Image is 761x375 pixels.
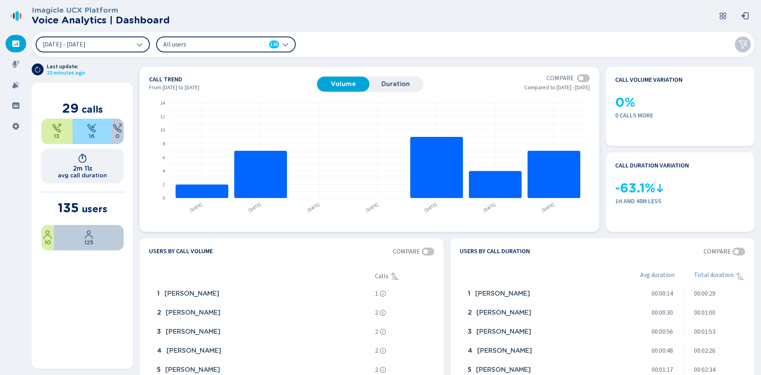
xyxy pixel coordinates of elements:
span: [PERSON_NAME] [166,309,220,316]
h4: Call duration variation [615,162,689,169]
span: Compare [393,248,420,255]
span: 3 [468,328,472,335]
div: Sorted ascending, click to sort descending [735,271,745,281]
span: 00:00:48 [652,347,673,354]
span: 23 minutes ago [47,70,85,76]
span: 135 [58,200,79,215]
text: 2 [163,181,165,188]
span: 2 [375,328,378,335]
span: Total duration [694,271,734,281]
span: 10 [45,239,51,246]
div: Settings [6,117,26,135]
svg: dashboard-filled [12,40,20,48]
span: users [82,203,107,215]
span: 00:02:34 [694,366,715,373]
span: 4 [157,347,162,354]
svg: funnel-disabled [738,40,748,49]
span: 5 [157,366,161,373]
span: 135 [270,40,278,48]
div: 55.17% [73,119,111,144]
h4: Users by call duration [460,248,530,256]
h1: 2m 11s [73,165,92,172]
span: 16 [89,133,95,139]
div: Sorted ascending, click to sort descending [390,271,400,281]
div: Michael Eprinchard [154,286,372,302]
svg: alarm-filled [12,81,20,89]
span: [PERSON_NAME] [476,328,531,335]
span: All users [163,40,254,49]
h2: Voice Analytics | Dashboard [32,15,170,26]
svg: mic-fill [12,60,20,68]
span: 1 [468,290,470,297]
text: 10 [160,127,165,134]
svg: sortAscending [735,271,745,281]
span: Volume [321,81,365,88]
svg: user-profile [84,230,94,239]
svg: arrow-clockwise [34,66,41,73]
div: 0% [111,119,124,144]
span: 29 [62,100,79,116]
span: 4 [468,347,472,354]
div: 7.41% [41,225,54,250]
div: Alarms [6,76,26,94]
div: Total duration [694,271,746,281]
span: 2 [375,309,378,316]
span: 2 [375,347,378,354]
button: Clear filters [735,37,751,52]
span: calls [82,104,103,115]
span: 5 [468,366,471,373]
div: Andrea Rivaben [154,343,372,359]
div: Riccardo Rolfo [465,286,620,302]
text: 4 [163,168,165,175]
svg: box-arrow-left [741,12,749,20]
text: [DATE] [306,201,321,214]
span: Avg duration [640,271,675,281]
span: 00:01:17 [652,366,673,373]
text: [DATE] [188,201,204,214]
text: 8 [163,140,165,147]
span: 00:01:53 [694,328,715,335]
div: Adrian Chelen [465,324,620,340]
svg: telephone-inbound [87,123,96,133]
h3: Imagicle UCX Platform [32,6,170,15]
div: Alexa Gray [465,343,620,359]
span: 1h and 48m less [615,198,745,205]
span: 0 calls more [615,112,745,119]
button: Duration [369,77,422,92]
div: Calls [375,271,434,281]
h2: avg call duration [58,172,107,179]
h4: Users by call volume [149,248,213,256]
div: Adrian Chelen [154,305,372,321]
svg: info-circle [380,367,386,373]
button: Volume [317,77,369,92]
div: 44.83% [41,119,73,144]
span: Calls [375,273,388,280]
svg: info-circle [380,310,386,316]
div: Recordings [6,56,26,73]
span: [PERSON_NAME] [477,347,532,354]
span: 1 [157,290,160,297]
span: 2 [157,309,161,316]
span: [PERSON_NAME] [164,290,219,297]
span: 00:01:00 [694,309,715,316]
text: [DATE] [540,201,556,214]
svg: chevron-down [282,41,289,48]
svg: info-circle [380,348,386,354]
span: From [DATE] to [DATE] [149,85,199,91]
svg: groups-filled [12,102,20,110]
span: 00:00:29 [694,290,715,297]
text: [DATE] [423,201,438,214]
text: [DATE] [364,201,380,214]
span: 13 [54,133,59,139]
h4: Call trend [149,76,315,83]
svg: timer [78,154,87,163]
span: Compare [704,248,731,255]
span: Duration [373,81,418,88]
svg: telephone-outbound [52,123,61,133]
span: [PERSON_NAME] [475,290,530,297]
span: 2 [375,366,378,373]
span: 1 [375,290,378,297]
span: [PERSON_NAME] [166,347,221,354]
span: Compare [547,75,574,82]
